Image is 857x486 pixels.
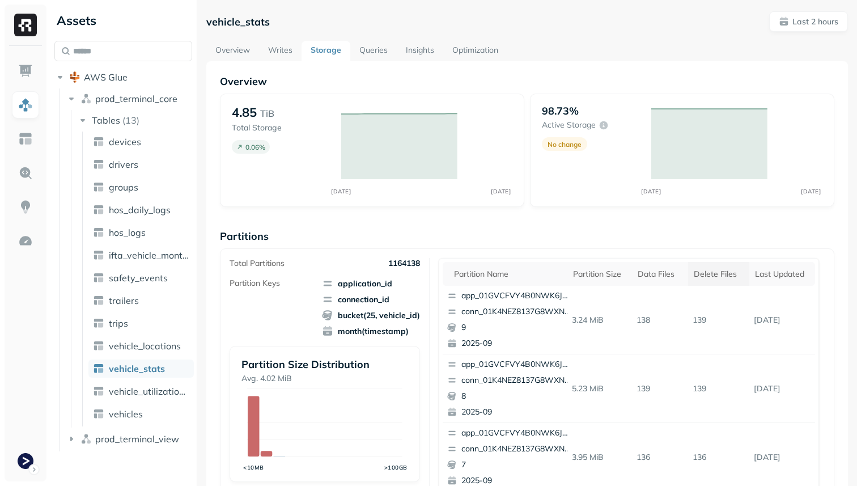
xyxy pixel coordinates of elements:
[567,447,633,467] p: 3.95 MiB
[542,120,596,130] p: Active storage
[18,132,33,146] img: Asset Explorer
[384,464,408,471] tspan: >100GB
[80,433,92,445] img: namespace
[749,447,815,467] p: Sep 9, 2025
[302,41,350,61] a: Storage
[93,408,104,420] img: table
[443,41,507,61] a: Optimization
[801,188,821,195] tspan: [DATE]
[322,278,420,289] span: application_id
[322,326,420,337] span: month(timestamp)
[93,136,104,147] img: table
[350,41,397,61] a: Queries
[260,107,274,120] p: TiB
[461,391,571,402] p: 8
[18,64,33,78] img: Dashboard
[93,250,104,261] img: table
[88,201,194,219] a: hos_daily_logs
[88,178,194,196] a: groups
[109,250,189,261] span: ifta_vehicle_months
[88,246,194,264] a: ifta_vehicle_months
[388,258,420,269] p: 1164138
[548,140,582,149] p: No change
[461,322,571,333] p: 9
[14,14,37,36] img: Ryft
[232,104,257,120] p: 4.85
[322,310,420,321] span: bucket(25, vehicle_id)
[461,375,571,386] p: conn_01K4NEZ8137G8WXNV00CK90XW1
[18,234,33,248] img: Optimization
[80,93,92,104] img: namespace
[220,75,834,88] p: Overview
[542,104,579,117] p: 98.73%
[755,269,809,280] div: Last updated
[241,358,408,371] p: Partition Size Distribution
[109,363,165,374] span: vehicle_stats
[461,443,571,455] p: conn_01K4NEZ8137G8WXNV00CK90XW1
[88,337,194,355] a: vehicle_locations
[109,181,138,193] span: groups
[69,71,80,83] img: root
[461,407,571,418] p: 2025-09
[688,310,749,330] p: 139
[573,269,627,280] div: Partition size
[109,272,168,284] span: safety_events
[230,258,285,269] p: Total Partitions
[461,290,571,302] p: app_01GVCFVY4B0NWK6JYK87JP2WRP
[88,133,194,151] a: devices
[220,230,834,243] p: Partitions
[241,373,408,384] p: Avg. 4.02 MiB
[109,204,171,215] span: hos_daily_logs
[109,386,189,397] span: vehicle_utilization_day
[632,447,688,467] p: 136
[93,204,104,215] img: table
[491,188,511,195] tspan: [DATE]
[230,278,280,289] p: Partition Keys
[93,227,104,238] img: table
[397,41,443,61] a: Insights
[332,188,351,195] tspan: [DATE]
[95,433,179,445] span: prod_terminal_view
[88,269,194,287] a: safety_events
[443,354,576,422] button: app_01GVCFVY4B0NWK6JYK87JP2WRPconn_01K4NEZ8137G8WXNV00CK90XW182025-09
[206,15,270,28] p: vehicle_stats
[688,379,749,399] p: 139
[749,310,815,330] p: Sep 9, 2025
[88,291,194,310] a: trailers
[443,286,576,354] button: app_01GVCFVY4B0NWK6JYK87JP2WRPconn_01K4NEZ8137G8WXNV00CK90XW192025-09
[88,314,194,332] a: trips
[95,93,177,104] span: prod_terminal_core
[109,227,146,238] span: hos_logs
[461,428,571,439] p: app_01GVCFVY4B0NWK6JYK87JP2WRP
[88,405,194,423] a: vehicles
[109,408,143,420] span: vehicles
[88,360,194,378] a: vehicle_stats
[322,294,420,305] span: connection_id
[769,11,848,32] button: Last 2 hours
[461,306,571,318] p: conn_01K4NEZ8137G8WXNV00CK90XW1
[632,310,688,330] p: 138
[232,122,330,133] p: Total Storage
[77,111,193,129] button: Tables(13)
[66,430,193,448] button: prod_terminal_view
[54,68,192,86] button: AWS Glue
[461,359,571,370] p: app_01GVCFVY4B0NWK6JYK87JP2WRP
[93,272,104,284] img: table
[109,340,181,352] span: vehicle_locations
[18,453,33,469] img: Terminal
[454,269,562,280] div: Partition name
[638,269,682,280] div: Data Files
[93,318,104,329] img: table
[93,159,104,170] img: table
[259,41,302,61] a: Writes
[109,295,139,306] span: trailers
[88,223,194,242] a: hos_logs
[109,159,138,170] span: drivers
[66,90,193,108] button: prod_terminal_core
[688,447,749,467] p: 136
[88,155,194,174] a: drivers
[694,269,744,280] div: Delete Files
[93,340,104,352] img: table
[84,71,128,83] span: AWS Glue
[93,363,104,374] img: table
